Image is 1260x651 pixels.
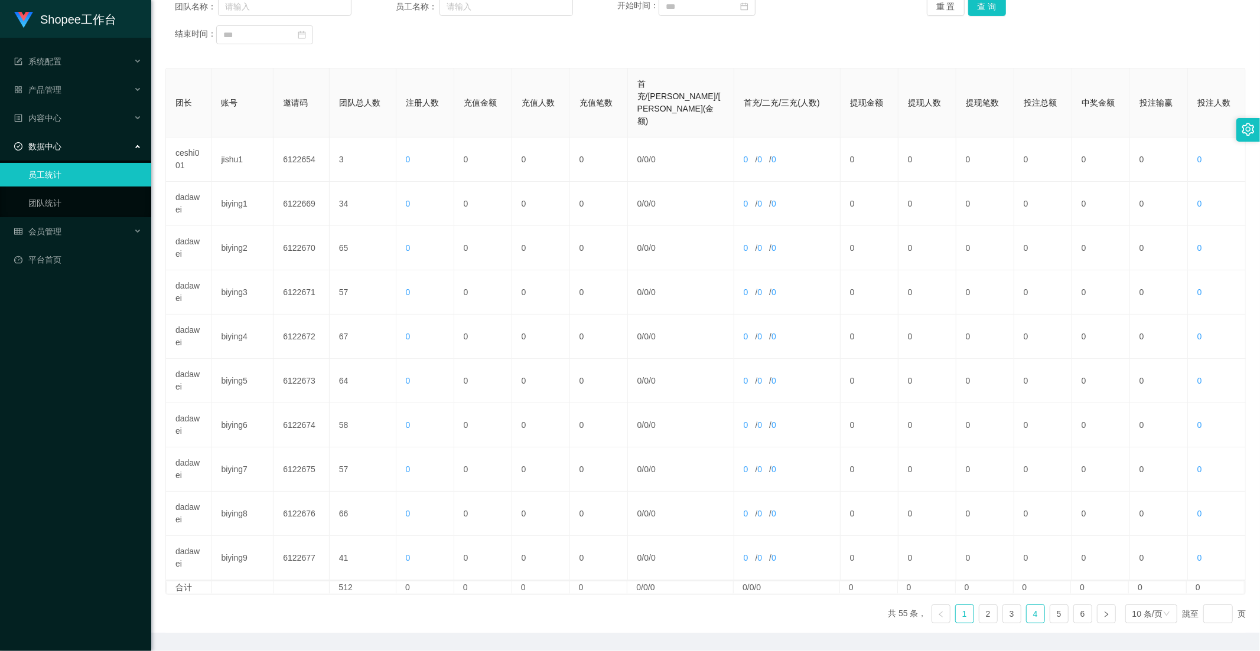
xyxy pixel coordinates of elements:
td: 6122674 [274,403,330,447]
td: 0 [1072,315,1130,359]
td: 0 [454,447,512,492]
span: 0 [637,199,642,208]
span: 0 [744,287,748,297]
span: 0 [744,376,748,385]
span: 0 [744,509,748,518]
span: 0 [644,376,649,385]
i: 图标: setting [1242,123,1255,136]
td: / / [734,270,841,315]
span: 0 [757,509,762,518]
span: 0 [757,464,762,474]
i: 图标: right [1103,611,1110,618]
span: 0 [757,243,762,253]
span: 首充/二充/三充(人数) [744,98,820,107]
td: 512 [330,581,396,594]
span: 0 [1197,199,1202,208]
a: 1 [956,605,974,623]
span: 0 [644,420,649,430]
li: 6 [1073,604,1092,623]
td: 0 [454,315,512,359]
span: 0 [651,509,656,518]
td: biying2 [211,226,274,270]
span: 开始时间： [617,1,659,11]
span: 提现笔数 [966,98,999,107]
td: 0 [1014,315,1072,359]
span: 0 [771,509,776,518]
span: 0 [651,332,656,341]
span: 内容中心 [14,113,61,123]
td: / / [628,447,734,492]
td: 0 [841,138,898,182]
td: 0 [454,226,512,270]
span: 邀请码 [283,98,308,107]
span: 0 [1197,332,1202,341]
td: 0 [512,536,570,580]
td: 0 [512,138,570,182]
td: 0 [570,138,628,182]
td: biying1 [211,182,274,226]
span: 0 [406,332,411,341]
td: / / [628,403,734,447]
span: 0 [757,420,762,430]
span: 0 [651,243,656,253]
td: 0 [841,315,898,359]
td: 58 [330,403,396,447]
td: 0 [1014,492,1072,536]
td: / / [628,315,734,359]
td: 0 [454,581,512,594]
td: 0 [454,359,512,403]
td: 0 [841,182,898,226]
span: 0 [637,287,642,297]
td: / / [628,359,734,403]
a: Shopee工作台 [14,14,116,24]
span: 0 [744,332,748,341]
span: 0 [757,155,762,164]
td: 64 [330,359,396,403]
td: 0 [570,359,628,403]
a: 员工统计 [28,163,142,187]
td: dadawei [166,182,211,226]
span: 员工名称： [396,1,439,13]
span: 充值金额 [464,98,497,107]
span: 账号 [221,98,237,107]
span: 充值笔数 [579,98,613,107]
td: 34 [330,182,396,226]
td: 0 [1072,359,1130,403]
td: 0 [898,359,956,403]
td: 0 [956,403,1014,447]
td: 0 [1014,403,1072,447]
td: 0 [570,447,628,492]
span: 0 [644,509,649,518]
span: 0 [757,376,762,385]
i: 图标: check-circle-o [14,142,22,151]
td: 0 [956,536,1014,580]
td: dadawei [166,447,211,492]
a: 6 [1074,605,1092,623]
td: 0 [570,270,628,315]
td: / / [734,447,841,492]
td: 0 [898,536,956,580]
span: 0 [744,243,748,253]
i: 图标: profile [14,114,22,122]
a: 图标: dashboard平台首页 [14,248,142,271]
span: 0 [1197,420,1202,430]
td: 0 [570,492,628,536]
td: biying5 [211,359,274,403]
td: 0 [570,226,628,270]
td: dadawei [166,403,211,447]
td: 0 [512,359,570,403]
td: 3 [330,138,396,182]
span: 0 [651,287,656,297]
span: 0 [744,155,748,164]
td: 0 [1014,226,1072,270]
span: 0 [406,464,411,474]
span: 0 [771,243,776,253]
td: 0 [841,492,898,536]
td: biying7 [211,447,274,492]
td: 0 [956,315,1014,359]
td: ceshi001 [166,138,211,182]
td: 0 [898,226,956,270]
span: 0 [406,199,411,208]
td: 0 [1014,270,1072,315]
a: 4 [1027,605,1044,623]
